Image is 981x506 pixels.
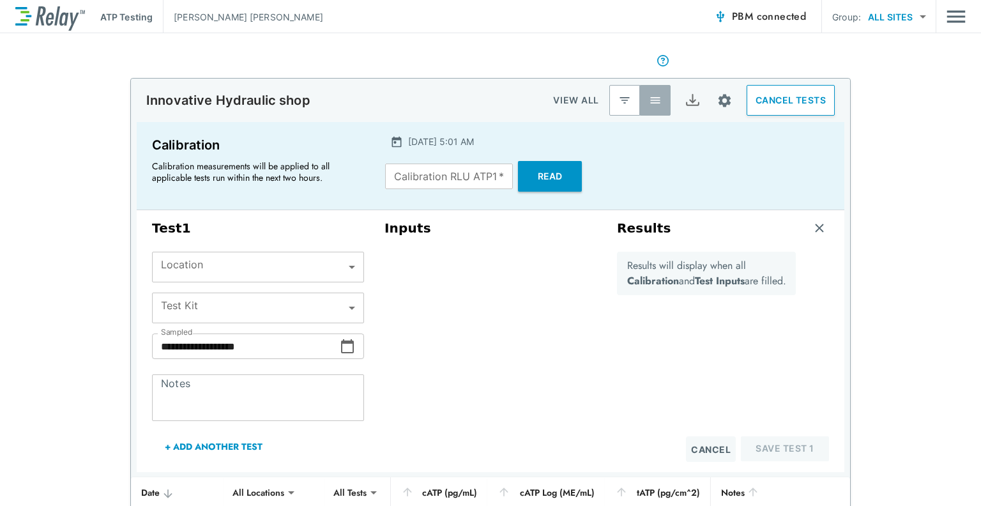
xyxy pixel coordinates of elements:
[717,93,733,109] img: Settings Icon
[789,468,968,496] iframe: Resource center
[677,85,708,116] button: Export
[152,333,340,359] input: Choose date, selected date is Sep 23, 2025
[708,84,741,118] button: Site setup
[152,431,275,462] button: + Add Another Test
[747,85,835,116] button: CANCEL TESTS
[152,135,362,155] p: Calibration
[553,93,599,108] p: VIEW ALL
[15,3,85,31] img: LuminUltra Relay
[721,485,809,500] div: Notes
[627,273,679,288] b: Calibration
[408,135,474,148] p: [DATE] 5:01 AM
[498,485,595,500] div: cATP Log (ME/mL)
[384,220,597,236] h3: Inputs
[695,273,745,288] b: Test Inputs
[709,4,811,29] button: PBM connected
[627,258,786,289] p: Results will display when all and are filled.
[618,94,631,107] img: Latest
[649,94,662,107] img: View All
[686,436,736,462] button: Cancel
[390,135,403,148] img: Calender Icon
[757,9,807,24] span: connected
[518,161,582,192] button: Read
[224,480,293,505] div: All Locations
[174,10,323,24] p: [PERSON_NAME] [PERSON_NAME]
[617,220,671,236] h3: Results
[100,10,153,24] p: ATP Testing
[714,10,727,23] img: Connected Icon
[947,4,966,29] button: Main menu
[685,93,701,109] img: Export Icon
[832,10,861,24] p: Group:
[161,328,193,337] label: Sampled
[615,485,700,500] div: tATP (pg/cm^2)
[813,222,826,234] img: Remove
[152,160,356,183] p: Calibration measurements will be applied to all applicable tests run within the next two hours.
[152,220,364,236] h3: Test 1
[146,93,310,108] p: Innovative Hydraulic shop
[947,4,966,29] img: Drawer Icon
[324,480,376,505] div: All Tests
[732,8,806,26] span: PBM
[401,485,477,500] div: cATP (pg/mL)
